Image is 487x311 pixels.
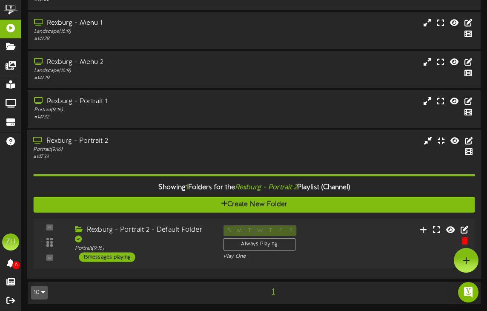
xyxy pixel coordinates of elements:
[458,282,478,302] div: Open Intercom Messenger
[31,286,48,299] button: 10
[34,58,210,67] div: Rexburg - Menu 2
[34,28,210,35] div: Landscape ( 16:9 )
[2,233,19,251] div: ZH
[34,35,210,43] div: # 14728
[186,184,188,191] span: 1
[33,153,210,160] div: # 14733
[12,261,20,269] span: 0
[34,114,210,121] div: # 14732
[27,179,481,197] div: Showing Folders for the Playlist (Channel)
[33,196,475,212] button: Create New Folder
[223,238,295,251] div: Always Playing
[34,67,210,75] div: Landscape ( 16:9 )
[33,146,210,153] div: Portrait ( 9:16 )
[269,287,277,297] span: 1
[235,184,297,191] i: Rexburg - Portrait 2
[79,252,135,262] div: 15 messages playing
[75,245,211,252] div: Portrait ( 9:16 )
[34,97,210,107] div: Rexburg - Portrait 1
[34,18,210,28] div: Rexburg - Menu 1
[223,253,322,260] div: Play One
[33,136,210,146] div: Rexburg - Portrait 2
[75,225,211,245] div: Rexburg - Portrait 2 - Default Folder
[34,107,210,114] div: Portrait ( 9:16 )
[34,75,210,82] div: # 14729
